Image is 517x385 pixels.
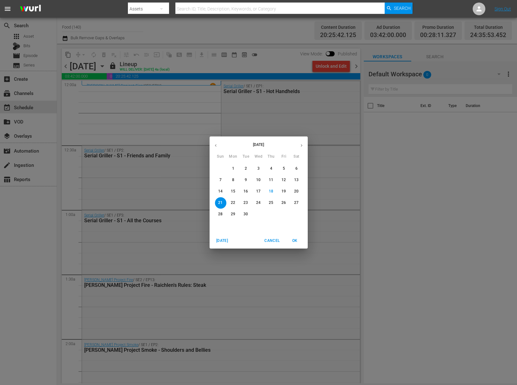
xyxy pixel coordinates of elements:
[240,163,252,174] button: 2
[269,177,273,183] p: 11
[294,177,299,183] p: 13
[281,200,286,205] p: 26
[495,6,511,11] a: Sign Out
[291,154,302,160] span: Sat
[243,200,248,205] p: 23
[262,236,282,246] button: Cancel
[215,237,230,244] span: [DATE]
[245,166,247,171] p: 2
[231,211,235,217] p: 29
[222,142,295,148] p: [DATE]
[256,200,261,205] p: 24
[266,163,277,174] button: 4
[218,189,223,194] p: 14
[291,163,302,174] button: 6
[278,197,290,209] button: 26
[218,200,223,205] p: 21
[281,177,286,183] p: 12
[253,154,264,160] span: Wed
[219,177,222,183] p: 7
[283,166,285,171] p: 5
[266,186,277,197] button: 18
[269,200,273,205] p: 25
[294,200,299,205] p: 27
[228,197,239,209] button: 22
[291,174,302,186] button: 13
[253,197,264,209] button: 24
[264,237,280,244] span: Cancel
[231,189,235,194] p: 15
[240,186,252,197] button: 16
[228,186,239,197] button: 15
[228,209,239,220] button: 29
[291,186,302,197] button: 20
[228,163,239,174] button: 1
[269,189,273,194] p: 18
[215,209,226,220] button: 28
[278,174,290,186] button: 12
[232,177,234,183] p: 8
[212,236,232,246] button: [DATE]
[245,177,247,183] p: 9
[287,237,303,244] span: OK
[394,3,411,14] span: Search
[295,166,298,171] p: 6
[294,189,299,194] p: 20
[215,197,226,209] button: 21
[228,174,239,186] button: 8
[231,200,235,205] p: 22
[232,166,234,171] p: 1
[218,211,223,217] p: 28
[240,209,252,220] button: 30
[256,189,261,194] p: 17
[253,186,264,197] button: 17
[256,177,261,183] p: 10
[281,189,286,194] p: 19
[240,154,252,160] span: Tue
[215,154,226,160] span: Sun
[270,166,272,171] p: 4
[215,186,226,197] button: 14
[278,154,290,160] span: Fri
[4,5,11,13] span: menu
[291,197,302,209] button: 27
[266,154,277,160] span: Thu
[240,197,252,209] button: 23
[243,211,248,217] p: 30
[228,154,239,160] span: Mon
[285,236,305,246] button: OK
[240,174,252,186] button: 9
[266,174,277,186] button: 11
[266,197,277,209] button: 25
[278,163,290,174] button: 5
[278,186,290,197] button: 19
[253,163,264,174] button: 3
[257,166,260,171] p: 3
[215,174,226,186] button: 7
[15,2,46,16] img: ans4CAIJ8jUAAAAAAAAAAAAAAAAAAAAAAAAgQb4GAAAAAAAAAAAAAAAAAAAAAAAAJMjXAAAAAAAAAAAAAAAAAAAAAAAAgAT5G...
[253,174,264,186] button: 10
[243,189,248,194] p: 16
